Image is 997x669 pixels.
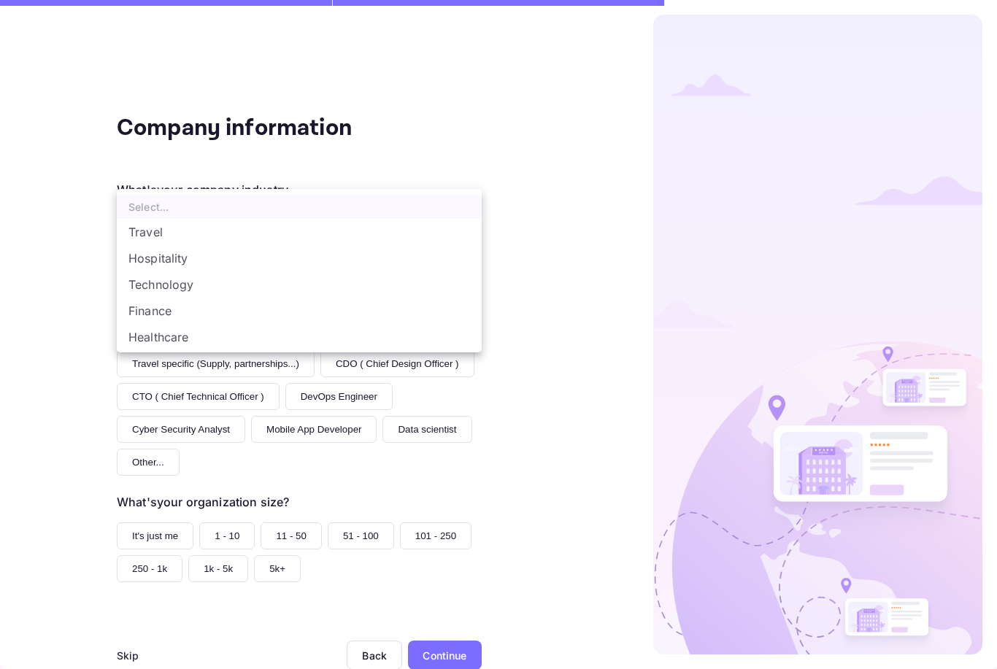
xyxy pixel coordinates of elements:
[117,271,482,298] li: Technology
[117,245,482,271] li: Hospitality
[117,350,482,376] li: Education
[117,298,482,324] li: Finance
[117,324,482,350] li: Healthcare
[117,219,482,245] li: Travel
